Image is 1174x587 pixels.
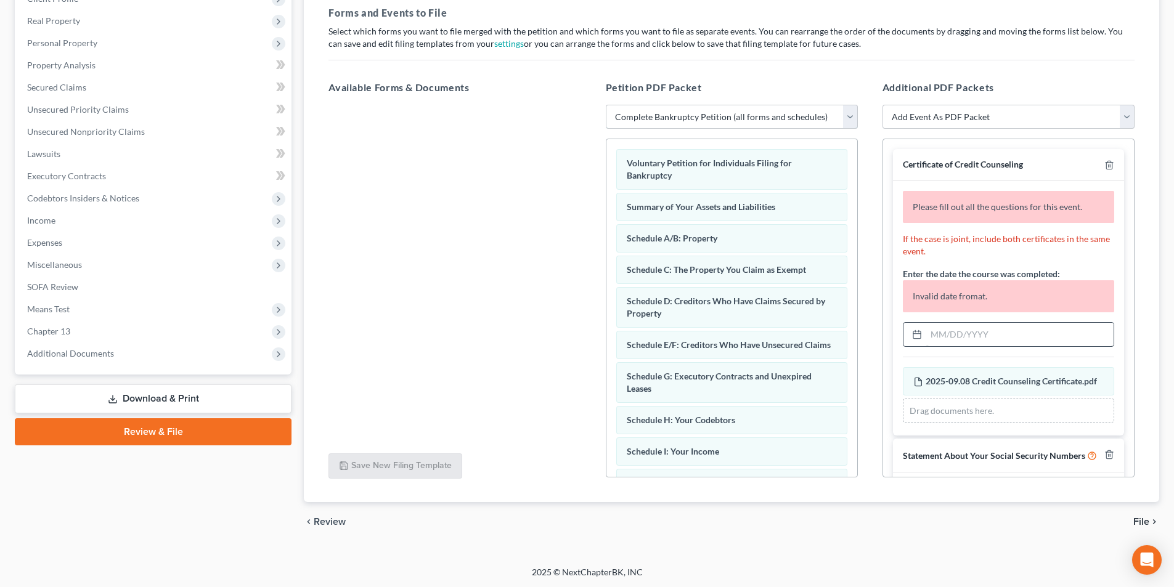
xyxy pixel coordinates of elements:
div: Drag documents here. [903,399,1114,423]
span: Schedule I: Your Income [627,446,719,456]
span: Property Analysis [27,60,96,70]
span: Review [314,517,346,527]
span: Schedule A/B: Property [627,233,717,243]
span: Additional Documents [27,348,114,358]
span: Voluntary Petition for Individuals Filing for Bankruptcy [627,158,792,180]
span: Secured Claims [27,82,86,92]
span: SOFA Review [27,281,78,292]
span: Certificate of Credit Counseling [903,159,1023,169]
span: Executory Contracts [27,171,106,181]
span: Miscellaneous [27,259,82,270]
span: Petition PDF Packet [606,81,702,93]
button: Save New Filing Template [328,453,462,479]
span: Schedule D: Creditors Who Have Claims Secured by Property [627,296,825,318]
span: Real Property [27,15,80,26]
span: Means Test [27,304,70,314]
span: Personal Property [27,38,97,48]
a: settings [494,38,524,49]
p: Invalid date fromat. [903,280,1114,312]
label: Enter the date the course was completed: [903,267,1060,280]
a: Executory Contracts [17,165,291,187]
a: Property Analysis [17,54,291,76]
span: Chapter 13 [27,326,70,336]
span: Lawsuits [27,148,60,159]
span: Statement About Your Social Security Numbers [903,450,1085,461]
a: Unsecured Nonpriority Claims [17,121,291,143]
h5: Available Forms & Documents [328,80,581,95]
a: Unsecured Priority Claims [17,99,291,121]
span: Income [27,215,55,225]
a: Secured Claims [17,76,291,99]
a: Review & File [15,418,291,445]
span: Expenses [27,237,62,248]
span: Please fill out all the questions for this event. [913,201,1082,212]
h5: Forms and Events to File [328,6,1135,20]
span: 2025-09.08 Credit Counseling Certificate.pdf [926,376,1097,386]
span: Schedule E/F: Creditors Who Have Unsecured Claims [627,339,831,350]
a: Download & Print [15,384,291,413]
a: SOFA Review [17,276,291,298]
a: Lawsuits [17,143,291,165]
i: chevron_left [304,517,314,527]
div: Open Intercom Messenger [1132,545,1162,575]
span: Schedule H: Your Codebtors [627,415,735,425]
span: Schedule G: Executory Contracts and Unexpired Leases [627,371,812,394]
h5: Additional PDF Packets [883,80,1135,95]
span: Codebtors Insiders & Notices [27,193,139,203]
button: chevron_left Review [304,517,358,527]
span: Summary of Your Assets and Liabilities [627,201,775,212]
i: chevron_right [1149,517,1159,527]
p: Select which forms you want to file merged with the petition and which forms you want to file as ... [328,25,1135,50]
span: Unsecured Nonpriority Claims [27,126,145,137]
p: If the case is joint, include both certificates in the same event. [903,233,1114,257]
input: MM/DD/YYYY [926,323,1114,346]
span: Schedule C: The Property You Claim as Exempt [627,264,806,275]
span: File [1133,517,1149,527]
span: Unsecured Priority Claims [27,104,129,115]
